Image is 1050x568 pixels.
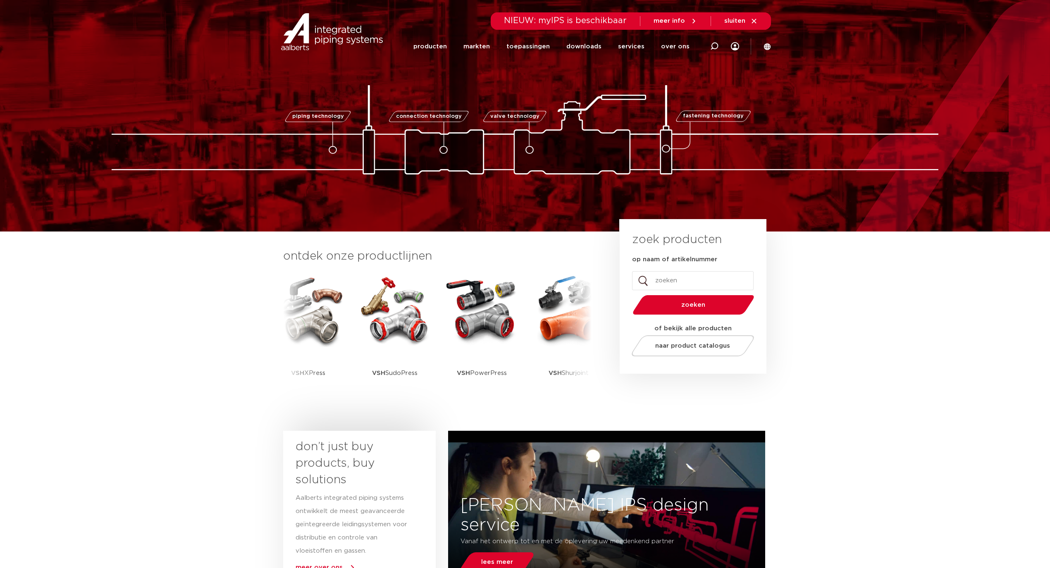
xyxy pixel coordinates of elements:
p: PowerPress [457,347,507,399]
span: piping technology [292,114,344,119]
a: meer info [654,17,697,25]
input: zoeken [632,271,754,290]
button: zoeken [630,294,758,315]
span: lees meer [481,559,513,565]
span: sluiten [724,18,745,24]
p: Vanaf het ontwerp tot en met de oplevering uw meedenkend partner [461,535,703,548]
h3: zoek producten [632,231,722,248]
nav: Menu [413,31,690,62]
p: XPress [291,347,325,399]
a: markten [463,31,490,62]
a: naar product catalogus [630,335,756,356]
h3: [PERSON_NAME] IPS design service [448,495,765,535]
span: connection technology [396,114,462,119]
a: services [618,31,644,62]
span: NIEUW: myIPS is beschikbaar [504,17,627,25]
p: Shurjoint [549,347,589,399]
a: VSHXPress [271,273,345,399]
h3: ontdek onze productlijnen [283,248,592,265]
a: producten [413,31,447,62]
a: toepassingen [506,31,550,62]
span: fastening technology [683,114,744,119]
strong: VSH [457,370,470,376]
strong: VSH [291,370,304,376]
a: sluiten [724,17,758,25]
p: Aalberts integrated piping systems ontwikkelt de meest geavanceerde geïntegreerde leidingsystemen... [296,492,408,558]
div: my IPS [731,37,739,55]
span: naar product catalogus [656,343,730,349]
span: meer info [654,18,685,24]
a: VSHPowerPress [444,273,519,399]
a: downloads [566,31,601,62]
a: VSHSudoPress [358,273,432,399]
label: op naam of artikelnummer [632,255,717,264]
strong: VSH [372,370,385,376]
a: over ons [661,31,690,62]
a: VSHShurjoint [531,273,606,399]
strong: VSH [549,370,562,376]
strong: of bekijk alle producten [654,325,732,332]
span: valve technology [490,114,539,119]
p: SudoPress [372,347,418,399]
h3: don’t just buy products, buy solutions [296,439,408,488]
span: zoeken [654,302,733,308]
